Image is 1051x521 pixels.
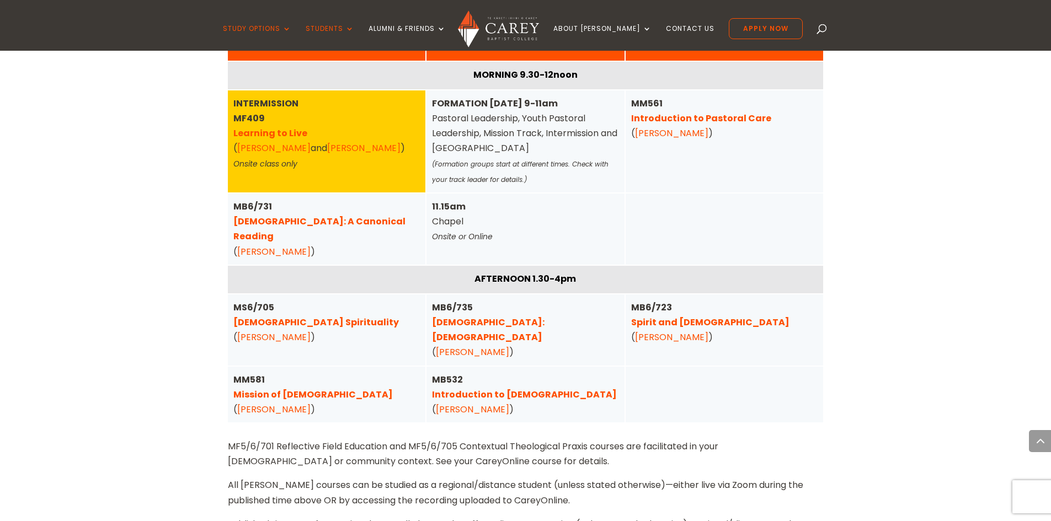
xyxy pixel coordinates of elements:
a: Learning to Live [233,127,307,139]
a: [DEMOGRAPHIC_DATA]: [DEMOGRAPHIC_DATA] [432,316,545,343]
a: [PERSON_NAME] [237,331,311,343]
a: [PERSON_NAME] [635,127,708,139]
em: (Formation groups start at different times. Check with your track leader for details.) [432,159,609,184]
a: [PERSON_NAME] [327,142,401,154]
a: About [PERSON_NAME] [553,25,652,51]
a: Introduction to Pastoral Care [631,112,771,125]
em: Onsite or Online [432,231,493,242]
div: Pastoral Leadership, Youth Pastoral Leadership, Mission Track, Intermission and [GEOGRAPHIC_DATA] [432,96,619,187]
div: ( ) [432,372,619,417]
a: [DEMOGRAPHIC_DATA] Spirituality [233,316,399,329]
a: [PERSON_NAME] [237,403,311,416]
a: [PERSON_NAME] [436,346,509,358]
a: Study Options [223,25,291,51]
div: ( ) [233,300,420,345]
a: Mission of [DEMOGRAPHIC_DATA] [233,388,393,401]
p: All [PERSON_NAME] courses can be studied as a regional/distance student (unless stated otherwise)... [228,477,824,516]
strong: MF409 [233,112,307,139]
div: ( ) [432,300,619,360]
strong: MB6/735 [432,301,545,343]
strong: INTERMISSION [233,97,298,110]
div: ( ) [233,372,420,417]
a: Alumni & Friends [369,25,446,51]
div: ( and ) [233,96,420,171]
div: Chapel [432,199,619,245]
a: Students [306,25,354,51]
strong: MM581 [233,373,393,401]
a: [DEMOGRAPHIC_DATA]: A Canonical Reading [233,215,406,243]
a: Apply Now [729,18,803,39]
div: ( ) [631,96,818,141]
a: Contact Us [666,25,714,51]
div: ( ) [233,199,420,259]
p: MF5/6/701 Reflective Field Education and MF5/6/705 Contextual Theological Praxis courses are faci... [228,439,824,477]
strong: 11.15am [432,200,466,213]
a: Spirit and [DEMOGRAPHIC_DATA] [631,316,789,329]
img: Carey Baptist College [458,10,539,47]
strong: MB6/723 [631,301,789,329]
strong: MS6/705 [233,301,399,329]
a: [PERSON_NAME] [635,331,708,343]
em: Onsite class only [233,158,297,169]
strong: MORNING 9.30-12noon [473,68,578,81]
a: [PERSON_NAME] [237,142,311,154]
strong: AFTERNOON 1.30-4pm [474,272,576,285]
a: Introduction to [DEMOGRAPHIC_DATA] [432,388,617,401]
strong: FORMATION [DATE] 9-11am [432,97,558,110]
a: [PERSON_NAME] [436,403,509,416]
strong: MM561 [631,97,771,125]
div: ( ) [631,300,818,345]
strong: MB532 [432,373,617,401]
strong: MB6/731 [233,200,406,243]
a: [PERSON_NAME] [237,245,311,258]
